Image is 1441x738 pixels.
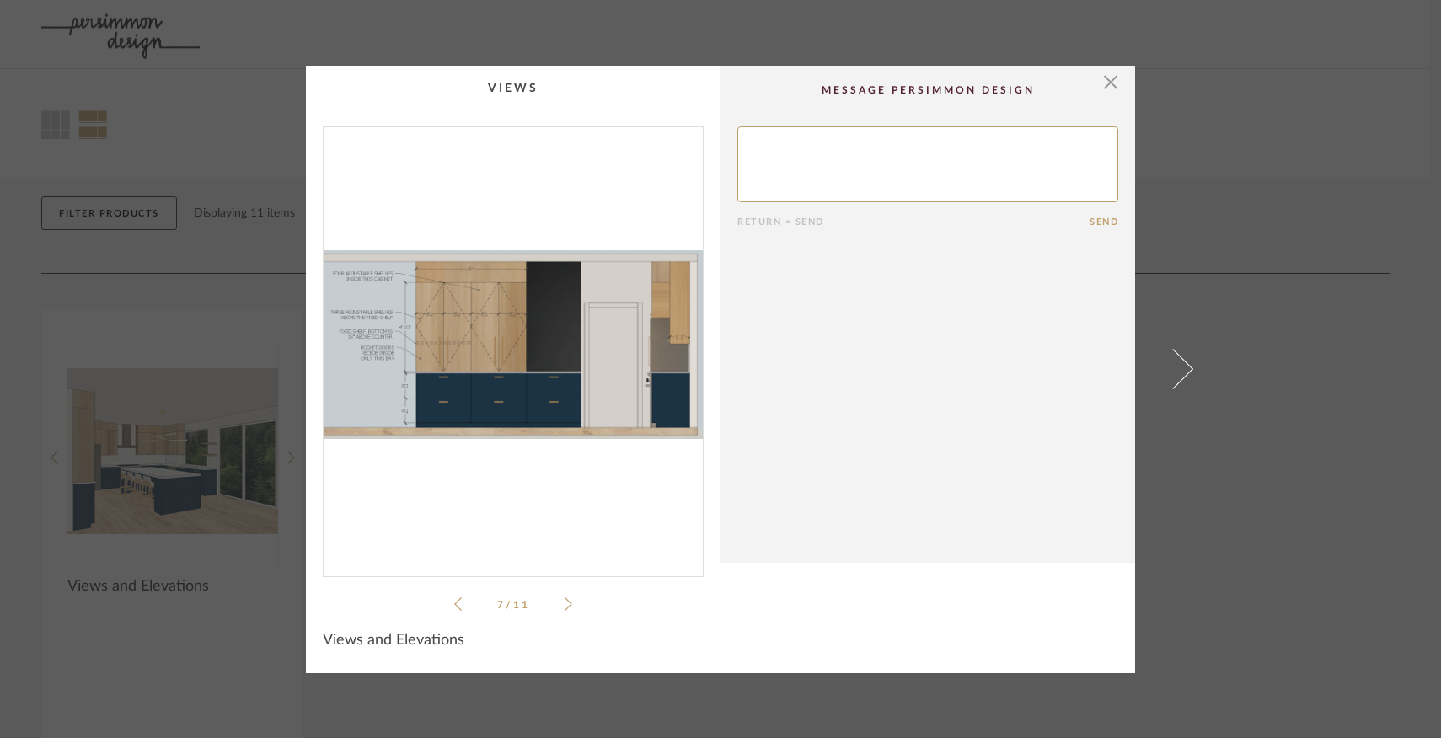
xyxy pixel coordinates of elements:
img: cc6826ae-a8b2-409c-8e34-a320882852e8_1000x1000.jpg [324,127,703,563]
span: Views and Elevations [323,631,464,650]
button: Send [1090,217,1118,227]
span: / [506,600,513,610]
span: 7 [497,600,506,610]
div: Return = Send [737,217,1090,227]
span: 11 [513,600,530,610]
button: Close [1094,66,1128,99]
div: 6 [324,127,703,563]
